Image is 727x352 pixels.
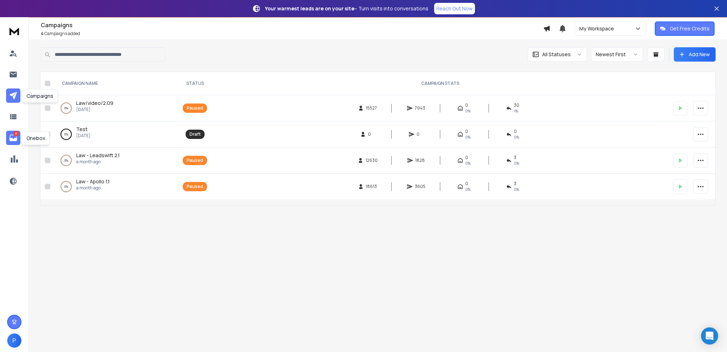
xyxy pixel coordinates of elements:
[22,89,58,103] div: Campaigns
[76,159,120,165] p: a month ago
[415,105,425,111] span: 7943
[701,327,718,344] div: Open Intercom Messenger
[465,129,468,134] span: 0
[13,131,19,136] p: 8
[41,21,543,29] h1: Campaigns
[265,5,428,12] p: – Turn visits into conversations
[53,121,178,148] td: 0%Test[DATE]
[76,178,110,185] a: Law - Apollo 1.1
[542,51,571,58] p: All Statuses
[417,131,424,137] span: 0
[7,24,21,38] img: logo
[415,158,425,163] span: 1828
[64,105,68,112] p: 0 %
[53,72,178,95] th: CAMPAIGN NAME
[76,152,120,159] span: Law - Leadswift 2.1
[64,131,68,138] p: 0 %
[366,184,377,189] span: 18613
[514,181,516,187] span: 3
[465,134,471,140] span: 0%
[368,131,375,137] span: 0
[187,184,203,189] div: Paused
[187,158,203,163] div: Paused
[22,131,50,145] div: Onebox
[53,148,178,174] td: 0%Law - Leadswift 2.1a month ago
[670,25,709,32] p: Get Free Credits
[76,185,110,191] p: a month ago
[465,181,468,187] span: 0
[465,108,471,114] span: 0%
[366,105,377,111] span: 15527
[434,3,475,14] a: Reach Out Now
[7,333,21,348] button: P
[76,100,113,106] span: Law/video/2.09
[76,107,113,112] p: [DATE]
[514,187,519,192] span: 0 %
[76,133,90,139] p: [DATE]
[579,25,617,32] p: My Workspace
[64,157,68,164] p: 0 %
[465,187,471,192] span: 0%
[436,5,473,12] p: Reach Out Now
[514,129,517,134] span: 0
[674,47,716,62] button: Add New
[76,126,88,133] a: Test
[265,5,354,12] strong: Your warmest leads are on your site
[465,160,471,166] span: 0%
[76,100,113,107] a: Law/video/2.09
[76,152,120,159] a: Law - Leadswift 2.1
[53,95,178,121] td: 0%Law/video/2.09[DATE]
[514,155,516,160] span: 3
[365,158,378,163] span: 12630
[211,72,669,95] th: CAMPAIGN STATS
[41,31,543,37] p: Campaigns added
[591,47,643,62] button: Newest First
[514,160,519,166] span: 0 %
[76,126,88,132] span: Test
[178,72,211,95] th: STATUS
[190,131,201,137] div: Draft
[187,105,203,111] div: Paused
[655,21,714,36] button: Get Free Credits
[415,184,426,189] span: 3605
[64,183,68,190] p: 0 %
[465,102,468,108] span: 0
[514,134,519,140] span: 0%
[514,102,519,108] span: 30
[514,108,518,114] span: 1 %
[6,131,20,145] a: 8
[41,30,44,37] span: 4
[53,174,178,200] td: 0%Law - Apollo 1.1a month ago
[465,155,468,160] span: 0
